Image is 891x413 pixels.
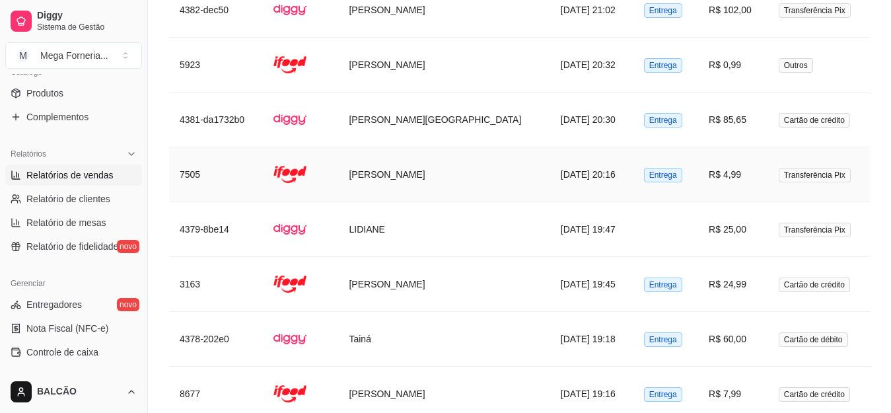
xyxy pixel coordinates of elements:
[644,58,682,73] span: Entrega
[26,110,89,124] span: Complementos
[169,93,263,147] td: 4381-da1732b0
[273,158,306,191] img: ifood
[169,312,263,367] td: 4378-202e0
[338,93,550,147] td: [PERSON_NAME][GEOGRAPHIC_DATA]
[779,58,813,73] span: Outros
[779,278,850,292] span: Cartão de crédito
[550,93,633,147] td: [DATE] 20:30
[26,369,97,383] span: Controle de fiado
[273,103,306,136] img: diggy
[40,49,108,62] div: Mega Forneria ...
[644,168,682,182] span: Entrega
[26,322,108,335] span: Nota Fiscal (NFC-e)
[26,192,110,206] span: Relatório de clientes
[5,165,142,186] a: Relatórios de vendas
[5,42,142,69] button: Select a team
[5,236,142,257] a: Relatório de fidelidadenovo
[273,377,306,410] img: ifood
[5,376,142,408] button: BALCÃO
[550,202,633,257] td: [DATE] 19:47
[644,332,682,347] span: Entrega
[550,312,633,367] td: [DATE] 19:18
[550,147,633,202] td: [DATE] 20:16
[26,169,114,182] span: Relatórios de vendas
[5,212,142,233] a: Relatório de mesas
[338,147,550,202] td: [PERSON_NAME]
[273,268,306,301] img: ifood
[698,147,768,202] td: R$ 4,99
[37,22,137,32] span: Sistema de Gestão
[550,38,633,93] td: [DATE] 20:32
[698,38,768,93] td: R$ 0,99
[5,188,142,209] a: Relatório de clientes
[5,106,142,128] a: Complementos
[779,113,850,128] span: Cartão de crédito
[698,202,768,257] td: R$ 25,00
[37,10,137,22] span: Diggy
[779,223,851,237] span: Transferência Pix
[26,216,106,229] span: Relatório de mesas
[5,365,142,387] a: Controle de fiado
[644,113,682,128] span: Entrega
[338,257,550,312] td: [PERSON_NAME]
[338,312,550,367] td: Tainá
[698,93,768,147] td: R$ 85,65
[644,3,682,18] span: Entrega
[5,83,142,104] a: Produtos
[273,322,306,356] img: diggy
[5,5,142,37] a: DiggySistema de Gestão
[644,278,682,292] span: Entrega
[17,49,30,62] span: M
[11,149,46,159] span: Relatórios
[26,240,118,253] span: Relatório de fidelidade
[273,213,306,246] img: diggy
[26,346,98,359] span: Controle de caixa
[779,332,848,347] span: Cartão de débito
[26,298,82,311] span: Entregadores
[698,312,768,367] td: R$ 60,00
[779,387,850,402] span: Cartão de crédito
[169,257,263,312] td: 3163
[5,318,142,339] a: Nota Fiscal (NFC-e)
[26,87,63,100] span: Produtos
[5,294,142,315] a: Entregadoresnovo
[338,38,550,93] td: [PERSON_NAME]
[550,257,633,312] td: [DATE] 19:45
[5,342,142,363] a: Controle de caixa
[5,273,142,294] div: Gerenciar
[273,48,306,81] img: ifood
[644,387,682,402] span: Entrega
[169,38,263,93] td: 5923
[169,147,263,202] td: 7505
[169,202,263,257] td: 4379-8be14
[779,3,851,18] span: Transferência Pix
[698,257,768,312] td: R$ 24,99
[338,202,550,257] td: LIDIANE
[37,386,121,398] span: BALCÃO
[779,168,851,182] span: Transferência Pix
